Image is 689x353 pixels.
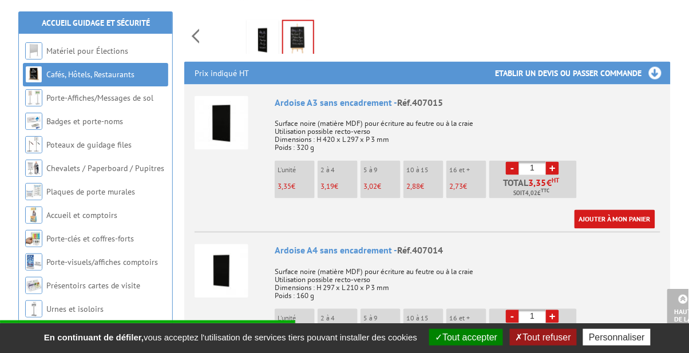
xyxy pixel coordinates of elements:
button: Tout refuser [510,329,577,346]
img: Porte-Affiches/Messages de sol [25,89,42,106]
p: Surface noire (matière MDF) pour écriture au feutre ou à la craie Utilisation possible recto-vers... [275,112,660,152]
p: 5 à 9 [363,166,401,174]
a: Cafés, Hôtels, Restaurants [46,69,134,80]
span: Previous [190,27,201,46]
a: Badges et porte-noms [46,116,123,126]
span: 2,88 [406,182,420,192]
img: Plaques de porte murales [25,183,42,200]
img: Ardoise A4 sans encadrement [195,244,248,298]
a: Présentoirs cartes de visite [46,280,140,291]
h3: Etablir un devis ou passer commande [496,62,671,85]
span: Soit € [514,189,550,199]
a: Accueil Guidage et Sécurité [42,18,150,28]
img: Chevalets / Paperboard / Pupitres [25,160,42,177]
a: + [546,310,559,323]
img: Présentoirs cartes de visite [25,277,42,294]
p: € [449,183,486,191]
p: € [363,183,401,191]
p: Surface noire (matière MDF) pour écriture au feutre ou à la craie Utilisation possible recto-vers... [275,260,660,300]
p: € [320,183,358,191]
span: 3,02 [363,182,377,192]
p: 16 et + [449,315,486,323]
img: Urnes et isoloirs [25,300,42,318]
p: 16 et + [449,166,486,174]
a: Chevalets / Paperboard / Pupitres [46,163,164,173]
sup: TTC [541,188,550,194]
span: 4,02 [526,189,538,199]
a: + [546,162,559,175]
a: Accueil et comptoirs [46,210,117,220]
img: 407014_ardoises_sans_encadrement_ecriture.jpg [249,22,276,58]
a: Ajouter à mon panier [575,210,655,229]
img: 407014_407015_ardoise_support.jpg [283,21,313,57]
a: Urnes et isoloirs [46,304,104,314]
img: Porte-visuels/affiches comptoirs [25,253,42,271]
p: L'unité [278,166,315,174]
img: Ardoise A3 sans encadrement [195,96,248,150]
div: Ardoise A4 sans encadrement - [275,244,660,257]
a: - [506,310,519,323]
span: 3,35 [278,182,291,192]
span: 3,35 [529,179,547,188]
a: Porte-Affiches/Messages de sol [46,93,153,103]
p: Total [492,179,577,199]
p: 10 à 15 [406,166,444,174]
span: 3,19 [320,182,334,192]
img: Badges et porte-noms [25,113,42,130]
strong: En continuant de défiler, [44,332,144,342]
a: Porte-clés et coffres-forts [46,233,134,244]
span: Réf.407015 [397,97,443,108]
img: Porte-clés et coffres-forts [25,230,42,247]
button: Tout accepter [429,329,503,346]
p: € [278,183,315,191]
p: 2 à 4 [320,166,358,174]
img: Accueil et comptoirs [25,207,42,224]
a: Plaques de porte murales [46,187,135,197]
img: Poteaux de guidage files [25,136,42,153]
p: € [406,183,444,191]
span: vous acceptez l'utilisation de services tiers pouvant installer des cookies [38,332,423,342]
div: Ardoise A3 sans encadrement - [275,96,660,109]
p: L'unité [278,315,315,323]
a: Matériel pour Élections [46,46,128,56]
button: Personnaliser (fenêtre modale) [583,329,651,346]
img: Cafés, Hôtels, Restaurants [25,66,42,83]
p: Prix indiqué HT [195,62,249,85]
p: 2 à 4 [320,315,358,323]
sup: HT [552,177,560,185]
a: Porte-visuels/affiches comptoirs [46,257,158,267]
span: € [547,179,552,188]
a: Poteaux de guidage files [46,140,132,150]
span: Réf.407014 [397,245,443,256]
a: - [506,162,519,175]
p: 10 à 15 [406,315,444,323]
img: Matériel pour Élections [25,42,42,60]
p: 5 à 9 [363,315,401,323]
span: 2,73 [449,182,463,192]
